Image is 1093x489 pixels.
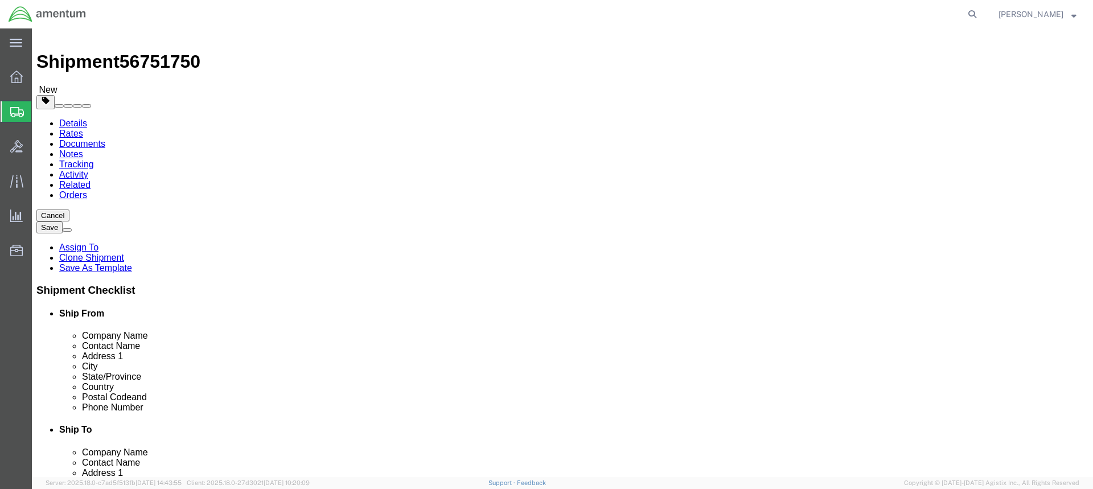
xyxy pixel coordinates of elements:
[8,6,87,23] img: logo
[135,479,182,486] span: [DATE] 14:43:55
[32,28,1093,477] iframe: FS Legacy Container
[999,8,1063,20] span: Alvaro Borbon
[904,478,1079,488] span: Copyright © [DATE]-[DATE] Agistix Inc., All Rights Reserved
[187,479,310,486] span: Client: 2025.18.0-27d3021
[46,479,182,486] span: Server: 2025.18.0-c7ad5f513fb
[488,479,517,486] a: Support
[517,479,546,486] a: Feedback
[998,7,1077,21] button: [PERSON_NAME]
[264,479,310,486] span: [DATE] 10:20:09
